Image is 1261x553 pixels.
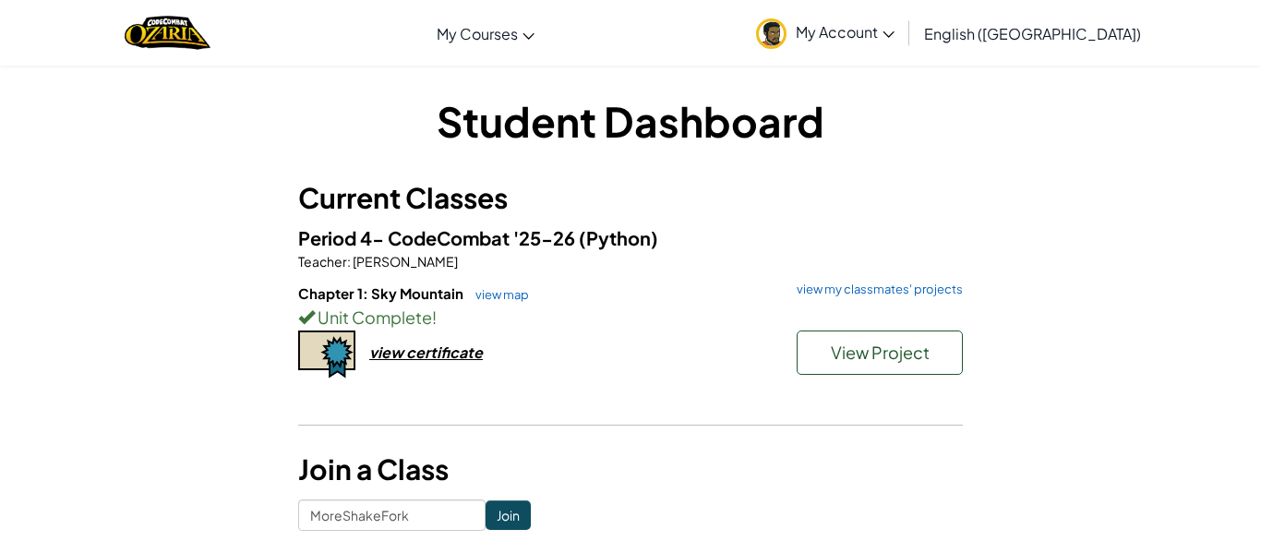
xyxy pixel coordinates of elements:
[298,177,963,219] h3: Current Classes
[924,24,1141,43] span: English ([GEOGRAPHIC_DATA])
[466,287,529,302] a: view map
[347,253,351,270] span: :
[298,92,963,150] h1: Student Dashboard
[315,307,432,328] span: Unit Complete
[831,342,930,363] span: View Project
[427,8,544,58] a: My Courses
[747,4,904,62] a: My Account
[125,14,210,52] img: Home
[787,283,963,295] a: view my classmates' projects
[486,500,531,530] input: Join
[369,343,483,362] div: view certificate
[298,226,579,249] span: Period 4- CodeCombat '25-26
[432,307,437,328] span: !
[437,24,518,43] span: My Courses
[797,331,963,375] button: View Project
[298,284,466,302] span: Chapter 1: Sky Mountain
[756,18,787,49] img: avatar
[579,226,658,249] span: (Python)
[298,343,483,362] a: view certificate
[796,22,895,42] span: My Account
[351,253,458,270] span: [PERSON_NAME]
[298,449,963,490] h3: Join a Class
[298,499,486,531] input: <Enter Class Code>
[298,253,347,270] span: Teacher
[125,14,210,52] a: Ozaria by CodeCombat logo
[915,8,1150,58] a: English ([GEOGRAPHIC_DATA])
[298,331,355,379] img: certificate-icon.png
